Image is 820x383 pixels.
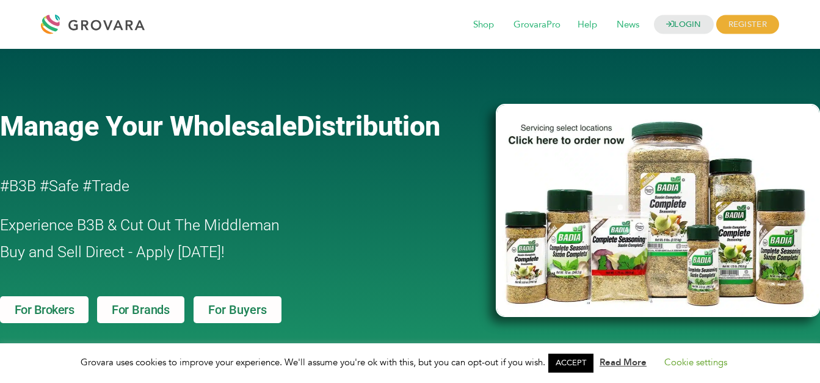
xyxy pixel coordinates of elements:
a: LOGIN [654,15,714,34]
a: Cookie settings [664,356,727,368]
a: Help [569,18,606,32]
span: Grovara uses cookies to improve your experience. We'll assume you're ok with this, but you can op... [81,356,739,368]
span: Distribution [297,110,440,142]
a: For Buyers [194,296,281,323]
a: For Brands [97,296,184,323]
span: News [608,13,648,37]
span: For Brands [112,304,170,316]
span: REGISTER [716,15,779,34]
span: For Buyers [208,304,267,316]
span: For Brokers [15,304,74,316]
a: ACCEPT [548,354,593,373]
span: Help [569,13,606,37]
a: Read More [600,356,647,368]
a: Shop [465,18,503,32]
span: Shop [465,13,503,37]
span: GrovaraPro [505,13,569,37]
a: News [608,18,648,32]
a: GrovaraPro [505,18,569,32]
